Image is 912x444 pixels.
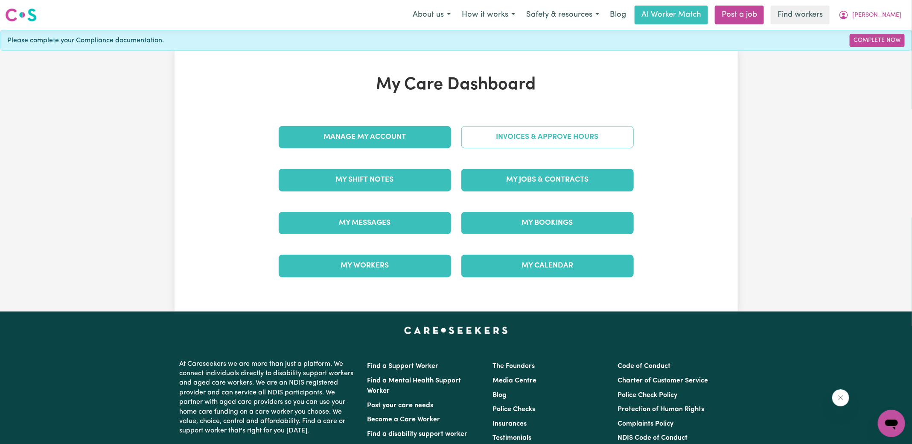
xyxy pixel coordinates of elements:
[456,6,521,24] button: How it works
[407,6,456,24] button: About us
[461,126,634,148] a: Invoices & Approve Hours
[715,6,764,24] a: Post a job
[367,377,461,394] a: Find a Mental Health Support Worker
[461,169,634,191] a: My Jobs & Contracts
[279,212,451,234] a: My Messages
[492,406,535,413] a: Police Checks
[878,410,905,437] iframe: Button to launch messaging window
[5,7,37,23] img: Careseekers logo
[852,11,901,20] span: [PERSON_NAME]
[404,327,508,334] a: Careseekers home page
[279,126,451,148] a: Manage My Account
[618,435,688,441] a: NDIS Code of Conduct
[367,416,440,423] a: Become a Care Worker
[367,363,439,370] a: Find a Support Worker
[771,6,830,24] a: Find workers
[618,377,708,384] a: Charter of Customer Service
[833,6,907,24] button: My Account
[832,389,849,406] iframe: Close message
[279,169,451,191] a: My Shift Notes
[492,377,536,384] a: Media Centre
[521,6,605,24] button: Safety & resources
[461,255,634,277] a: My Calendar
[492,420,527,427] a: Insurances
[492,392,507,399] a: Blog
[7,35,164,46] span: Please complete your Compliance documentation.
[618,363,670,370] a: Code of Conduct
[274,75,639,95] h1: My Care Dashboard
[492,435,531,441] a: Testimonials
[279,255,451,277] a: My Workers
[618,406,704,413] a: Protection of Human Rights
[5,5,37,25] a: Careseekers logo
[850,34,905,47] a: Complete Now
[180,356,357,439] p: At Careseekers we are more than just a platform. We connect individuals directly to disability su...
[492,363,535,370] a: The Founders
[605,6,631,24] a: Blog
[367,402,434,409] a: Post your care needs
[618,420,673,427] a: Complaints Policy
[618,392,677,399] a: Police Check Policy
[635,6,708,24] a: AI Worker Match
[461,212,634,234] a: My Bookings
[367,431,468,438] a: Find a disability support worker
[5,6,52,13] span: Need any help?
